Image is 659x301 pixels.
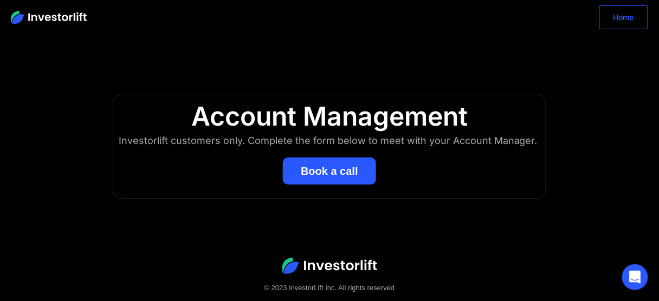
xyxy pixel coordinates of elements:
div: Account Management [124,101,535,132]
div: © 2023 InvestorLift Inc. All rights reserved [22,283,637,293]
a: Home [599,5,648,29]
div: Investorlift customers only. Complete the form below to meet with your Account Manager. [119,132,540,149]
button: Book a call [283,158,376,185]
div: Open Intercom Messenger [622,264,648,290]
